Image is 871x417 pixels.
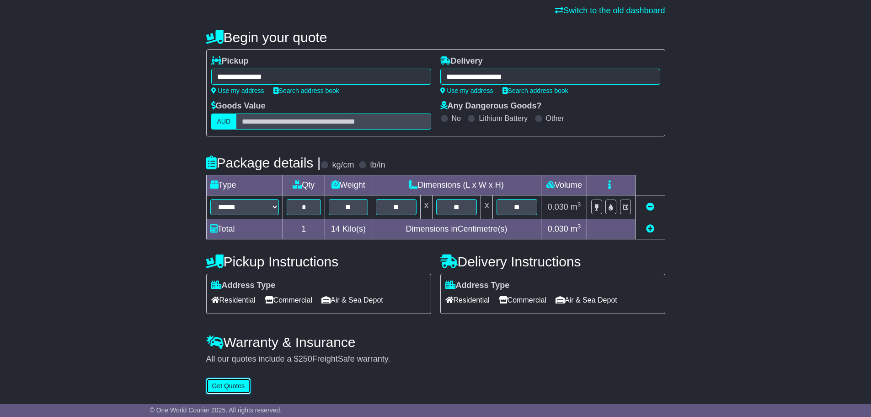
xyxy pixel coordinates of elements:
td: Weight [325,175,372,195]
h4: Warranty & Insurance [206,335,665,350]
td: Dimensions in Centimetre(s) [372,219,541,239]
div: All our quotes include a $ FreightSafe warranty. [206,354,665,364]
span: 250 [299,354,312,363]
button: Get Quotes [206,378,251,394]
span: © One World Courier 2025. All rights reserved. [150,406,282,414]
label: AUD [211,114,237,130]
a: Add new item [646,224,654,233]
td: Total [206,219,283,239]
td: 1 [283,219,325,239]
span: Residential [211,293,256,307]
h4: Package details | [206,155,321,170]
label: Address Type [211,281,276,291]
label: Address Type [445,281,510,291]
span: Commercial [265,293,312,307]
h4: Pickup Instructions [206,254,431,269]
span: Air & Sea Depot [321,293,383,307]
span: 14 [331,224,340,233]
td: Volume [541,175,587,195]
sup: 3 [577,201,581,208]
span: Commercial [499,293,546,307]
label: Other [546,114,564,123]
label: No [452,114,461,123]
span: Air & Sea Depot [556,293,617,307]
a: Remove this item [646,202,654,211]
label: lb/in [370,160,385,170]
span: 0.030 [548,202,568,211]
label: Lithium Battery [479,114,528,123]
label: Pickup [211,56,249,66]
a: Search address book [502,87,568,94]
td: Dimensions (L x W x H) [372,175,541,195]
span: Residential [445,293,490,307]
label: Delivery [440,56,483,66]
td: x [420,195,432,219]
h4: Begin your quote [206,30,665,45]
h4: Delivery Instructions [440,254,665,269]
span: m [571,224,581,233]
td: x [481,195,493,219]
a: Search address book [273,87,339,94]
td: Qty [283,175,325,195]
label: Any Dangerous Goods? [440,101,542,111]
a: Switch to the old dashboard [555,6,665,15]
sup: 3 [577,223,581,230]
label: kg/cm [332,160,354,170]
td: Kilo(s) [325,219,372,239]
span: 0.030 [548,224,568,233]
a: Use my address [211,87,264,94]
a: Use my address [440,87,493,94]
label: Goods Value [211,101,266,111]
td: Type [206,175,283,195]
span: m [571,202,581,211]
